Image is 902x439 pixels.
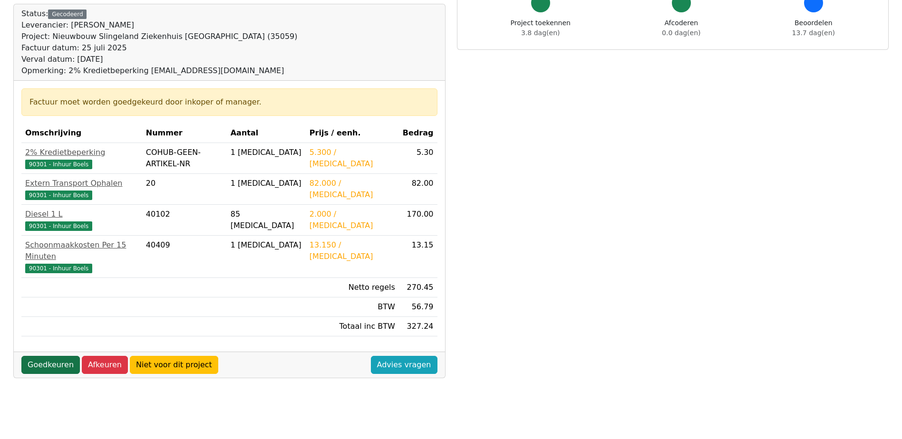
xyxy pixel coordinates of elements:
a: Goedkeuren [21,356,80,374]
span: 90301 - Inhuur Boels [25,221,92,231]
td: Totaal inc BTW [306,317,399,336]
td: BTW [306,297,399,317]
td: 13.15 [399,236,437,278]
a: Niet voor dit project [130,356,218,374]
span: 3.8 dag(en) [521,29,560,37]
div: Status: [21,8,298,76]
a: Afkeuren [82,356,128,374]
td: 20 [142,174,227,205]
div: Project toekennen [511,18,571,38]
div: Verval datum: [DATE] [21,54,298,65]
div: 13.150 / [MEDICAL_DATA] [310,239,395,262]
div: Schoonmaakkosten Per 15 Minuten [25,239,138,262]
td: 40409 [142,236,227,278]
div: Diesel 1 L [25,209,138,220]
div: 1 [MEDICAL_DATA] [231,147,302,158]
td: Netto regels [306,278,399,297]
td: 40102 [142,205,227,236]
div: 82.000 / [MEDICAL_DATA] [310,178,395,200]
span: 90301 - Inhuur Boels [25,191,92,200]
div: Opmerking: 2% Kredietbeperking [EMAIL_ADDRESS][DOMAIN_NAME] [21,65,298,76]
span: 90301 - Inhuur Boels [25,160,92,169]
div: 1 [MEDICAL_DATA] [231,239,302,251]
td: 82.00 [399,174,437,205]
th: Prijs / eenh. [306,124,399,143]
div: Leverancier: [PERSON_NAME] [21,19,298,31]
td: 56.79 [399,297,437,317]
div: Beoordelen [792,18,835,38]
th: Nummer [142,124,227,143]
th: Omschrijving [21,124,142,143]
span: 0.0 dag(en) [662,29,700,37]
td: 327.24 [399,317,437,336]
a: Advies vragen [371,356,437,374]
div: 5.300 / [MEDICAL_DATA] [310,147,395,170]
div: Factuur moet worden goedgekeurd door inkoper of manager. [29,96,429,108]
div: Extern Transport Ophalen [25,178,138,189]
td: 270.45 [399,278,437,297]
th: Aantal [227,124,306,143]
div: 1 [MEDICAL_DATA] [231,178,302,189]
a: Diesel 1 L90301 - Inhuur Boels [25,209,138,231]
td: 170.00 [399,205,437,236]
td: 5.30 [399,143,437,174]
a: Extern Transport Ophalen90301 - Inhuur Boels [25,178,138,200]
div: Factuur datum: 25 juli 2025 [21,42,298,54]
a: 2% Kredietbeperking90301 - Inhuur Boels [25,147,138,170]
div: Project: Nieuwbouw Slingeland Ziekenhuis [GEOGRAPHIC_DATA] (35059) [21,31,298,42]
div: Gecodeerd [48,10,87,19]
span: 90301 - Inhuur Boels [25,264,92,273]
a: Schoonmaakkosten Per 15 Minuten90301 - Inhuur Boels [25,239,138,274]
div: Afcoderen [662,18,700,38]
span: 13.7 dag(en) [792,29,835,37]
td: COHUB-GEEN-ARTIKEL-NR [142,143,227,174]
div: 2% Kredietbeperking [25,147,138,158]
div: 85 [MEDICAL_DATA] [231,209,302,231]
th: Bedrag [399,124,437,143]
div: 2.000 / [MEDICAL_DATA] [310,209,395,231]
